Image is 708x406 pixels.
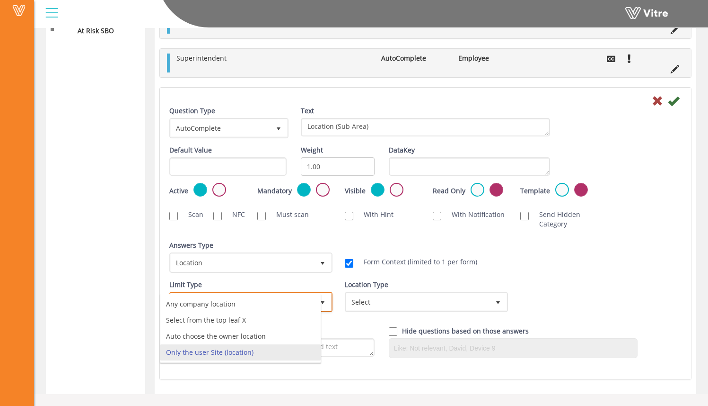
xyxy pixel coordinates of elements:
[51,26,133,36] div: At Risk SBO
[454,54,530,63] li: Employee
[354,210,393,219] label: With Hint
[345,212,353,220] input: With Hint
[213,212,222,220] input: NFC
[402,326,529,336] label: Hide questions based on those answers
[433,186,465,196] label: Read Only
[376,54,453,63] li: AutoComplete
[345,280,388,289] label: Location Type
[433,212,441,220] input: With Notification
[169,106,215,116] label: Question Type
[169,145,212,155] label: Default Value
[301,118,550,136] textarea: Location (Sub Area)
[301,145,323,155] label: Weight
[160,328,321,344] li: Auto choose the owner location
[346,293,489,310] span: Select
[389,145,415,155] label: DataKey
[301,106,314,116] label: Text
[171,119,270,136] span: AutoComplete
[442,210,505,219] label: With Notification
[169,212,178,220] input: Scan
[257,212,266,220] input: Must scan
[160,344,321,361] li: Only the user Site (location)
[267,210,309,219] label: Must scan
[169,241,213,250] label: Answers Type
[160,312,321,328] li: Select from the top leaf X
[171,254,314,271] span: Location
[169,280,202,289] label: Limit Type
[314,254,331,271] span: select
[530,210,594,229] label: Send Hidden Category
[520,212,529,220] input: Send Hidden Category
[392,341,635,355] input: Like: Not relevant, David, Device 9
[179,210,199,219] label: Scan
[176,54,227,63] span: Superintendent
[489,293,507,310] span: select
[257,186,292,196] label: Mandatory
[389,327,397,336] input: Hide question based on answer
[314,293,331,311] span: select
[345,186,366,196] label: Visible
[345,259,353,268] input: Form Context (limited to 1 per form)
[270,119,287,136] span: select
[354,257,477,267] label: Form Context (limited to 1 per form)
[160,296,321,312] li: Any company location
[223,210,243,219] label: NFC
[520,186,550,196] label: Template
[169,186,188,196] label: Active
